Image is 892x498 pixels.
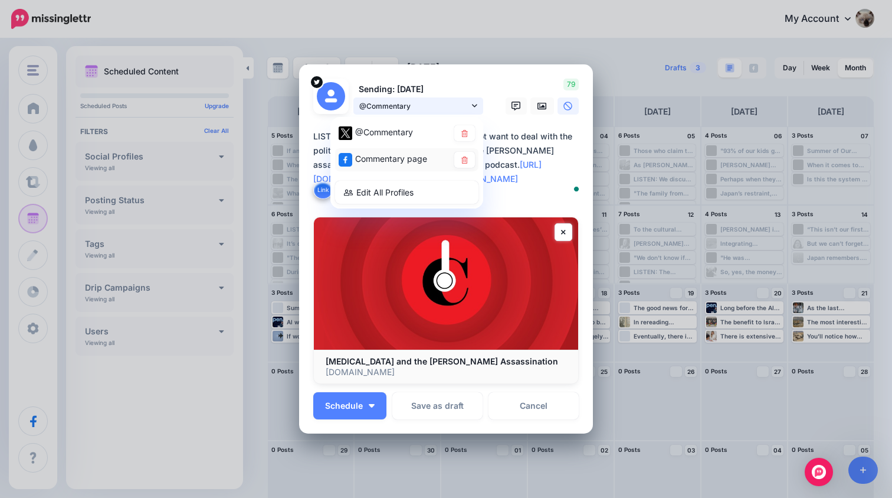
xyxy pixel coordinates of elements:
a: @Commentary [353,97,483,115]
button: Link [313,181,333,199]
div: Open Intercom Messenger [805,458,833,486]
span: 79 [563,79,579,90]
b: [MEDICAL_DATA] and the [PERSON_NAME] Assassination [326,356,558,366]
span: Commentary page [355,154,427,164]
img: arrow-down-white.png [369,404,375,408]
button: Schedule [313,392,386,419]
span: @Commentary [355,127,413,137]
p: [DOMAIN_NAME] [326,367,566,377]
button: Save as draft [392,392,483,419]
a: Cancel [488,392,579,419]
textarea: To enrich screen reader interactions, please activate Accessibility in Grammarly extension settings [313,129,585,200]
p: Sending: [DATE] [353,83,483,96]
span: Schedule [325,402,363,410]
span: @Commentary [359,100,469,112]
a: Edit All Profiles [335,181,478,204]
img: twitter-square.png [339,126,352,140]
img: facebook-square.png [339,153,352,167]
img: user_default_image.png [317,82,345,110]
img: Gaslighting and the Kirk Assassination [314,217,578,350]
div: LISTEN: The gyrations of people who do not want to deal with the political and ideological implic... [313,129,585,186]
